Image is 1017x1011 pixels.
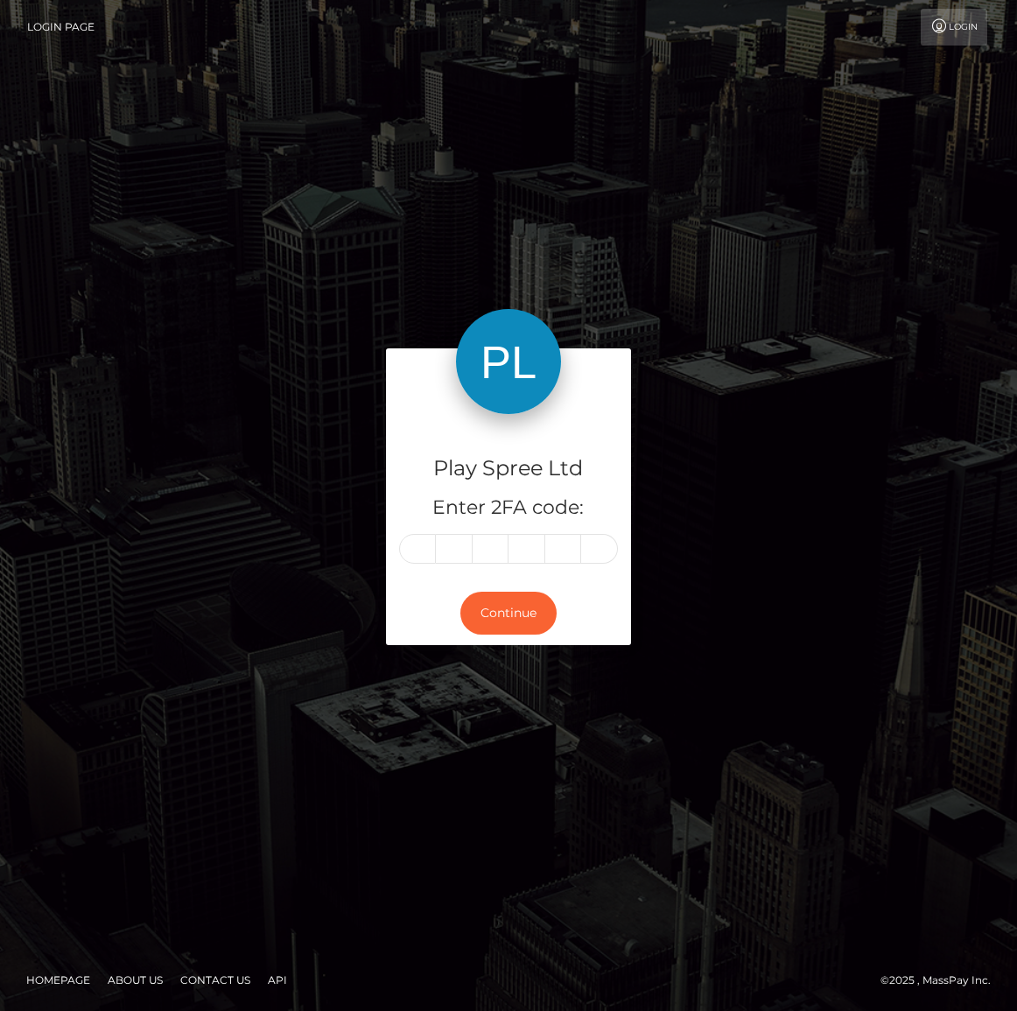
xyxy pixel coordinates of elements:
[460,592,557,635] button: Continue
[261,966,294,993] a: API
[173,966,257,993] a: Contact Us
[19,966,97,993] a: Homepage
[399,453,618,484] h4: Play Spree Ltd
[101,966,170,993] a: About Us
[27,9,95,46] a: Login Page
[456,309,561,414] img: Play Spree Ltd
[880,971,1004,990] div: © 2025 , MassPay Inc.
[921,9,987,46] a: Login
[399,495,618,522] h5: Enter 2FA code:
